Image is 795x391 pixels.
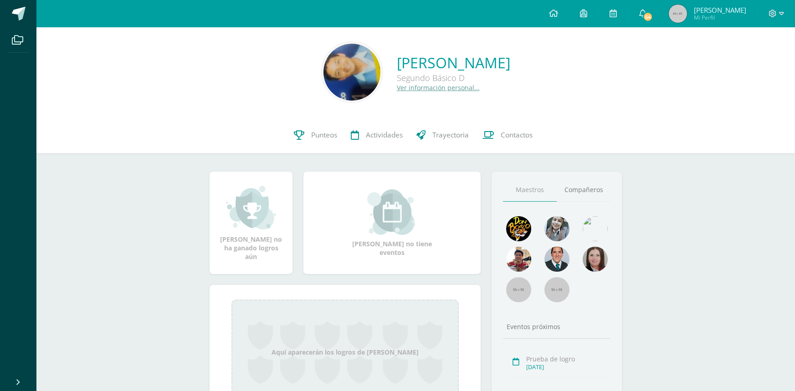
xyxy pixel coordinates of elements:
a: Trayectoria [410,117,476,153]
span: 54 [643,12,653,22]
div: Eventos próximos [503,322,610,331]
a: Actividades [344,117,410,153]
span: Actividades [366,130,403,140]
a: Punteos [287,117,344,153]
a: Ver información personal... [397,83,480,92]
div: Segundo Básico D [397,72,510,83]
img: 11152eb22ca3048aebc25a5ecf6973a7.png [506,247,531,272]
span: Contactos [501,130,533,140]
span: [PERSON_NAME] [694,5,746,15]
div: Prueba de logro [526,355,608,363]
img: 67c3d6f6ad1c930a517675cdc903f95f.png [583,247,608,272]
img: 55x55 [506,277,531,302]
div: [PERSON_NAME] no tiene eventos [347,189,438,257]
span: Punteos [311,130,337,140]
div: [PERSON_NAME] no ha ganado logros aún [219,185,283,261]
img: c25c8a4a46aeab7e345bf0f34826bacf.png [583,216,608,241]
span: Mi Perfil [694,14,746,21]
a: Compañeros [557,178,610,202]
img: 29fc2a48271e3f3676cb2cb292ff2552.png [506,216,531,241]
a: Contactos [476,117,539,153]
img: 45x45 [669,5,687,23]
span: Trayectoria [432,130,469,140]
div: [DATE] [526,363,608,371]
img: eec80b72a0218df6e1b0c014193c2b59.png [544,247,569,272]
img: event_small.png [367,189,417,235]
a: Maestros [503,178,557,202]
img: 55x55 [544,277,569,302]
img: 45bd7986b8947ad7e5894cbc9b781108.png [544,216,569,241]
img: 894f992688790604db2a5124fcf1ae84.png [323,44,380,101]
img: achievement_small.png [226,185,276,230]
a: [PERSON_NAME] [397,53,510,72]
